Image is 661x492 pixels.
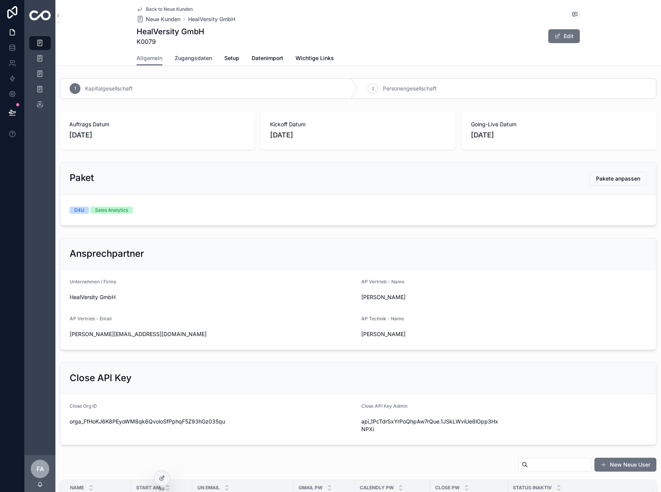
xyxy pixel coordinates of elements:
span: Zugangsdaten [175,54,212,62]
span: Kickoff Datum [270,120,446,128]
h2: Ansprechpartner [70,248,144,260]
span: 2 [372,85,374,92]
span: Pakete anpassen [596,175,640,182]
span: orga_FfHoKJ6K8PEyoWM8qk6QvoloSfPphqF5Z93hGz035qu [70,418,355,425]
span: K0079 [137,37,204,46]
span: Close Pw [435,485,459,491]
a: HealVersity GmbH [188,15,235,23]
span: Status Inaktiv [513,485,552,491]
span: AP Technik - Name [361,316,404,321]
span: Wichtige Links [295,54,334,62]
span: HealVersity GmbH [70,293,355,301]
div: D4U [74,207,84,214]
span: UN Email [197,485,220,491]
span: [DATE] [270,130,446,141]
div: Sales Analytics [95,207,128,214]
a: Zugangsdaten [175,51,212,67]
span: AP Vertrieb - Email [70,316,112,321]
span: Close API Key Admin [361,403,407,409]
h1: HealVersity GmbH [137,26,204,37]
span: Setup [224,54,239,62]
button: Pakete anpassen [589,172,647,186]
span: [PERSON_NAME] [361,293,501,301]
div: scrollable content [25,31,55,122]
span: Name [70,485,84,491]
span: Allgemein [137,54,162,62]
button: Edit [548,29,580,43]
span: Gmail Pw [299,485,322,491]
a: Setup [224,51,239,67]
button: New Neue User [594,458,656,472]
h2: Close API Key [70,372,132,384]
span: Back to Neue Kunden [146,6,193,12]
span: Going-Live Datum [471,120,647,128]
span: Start am [136,485,160,491]
a: Neue Kunden [137,15,180,23]
a: Back to Neue Kunden [137,6,193,12]
a: Datenimport [252,51,283,67]
span: [DATE] [471,130,647,141]
span: api_1PcTdrSxYrPoQhpAw7rQue.1JSkLWviUe8lOpp3HxNPXi [361,418,501,433]
a: Wichtige Links [295,51,334,67]
img: App logo [29,10,51,20]
span: 1 [74,85,76,92]
span: Neue Kunden [146,15,180,23]
a: Allgemein [137,51,162,66]
span: Unternehmen / Firma [70,279,116,284]
span: Kapitalgesellschaft [85,85,133,92]
h2: Paket [70,172,94,184]
span: Close Org ID [70,403,97,409]
span: Personengesellschaft [383,85,437,92]
span: [DATE] [69,130,245,141]
span: AP Vertrieb - Name [361,279,404,284]
span: Datenimport [252,54,283,62]
span: [PERSON_NAME] [361,330,501,338]
span: [PERSON_NAME][EMAIL_ADDRESS][DOMAIN_NAME] [70,330,355,338]
span: Calendly Pw [360,485,394,491]
span: FA [37,464,44,474]
span: Auftrags Datum [69,120,245,128]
